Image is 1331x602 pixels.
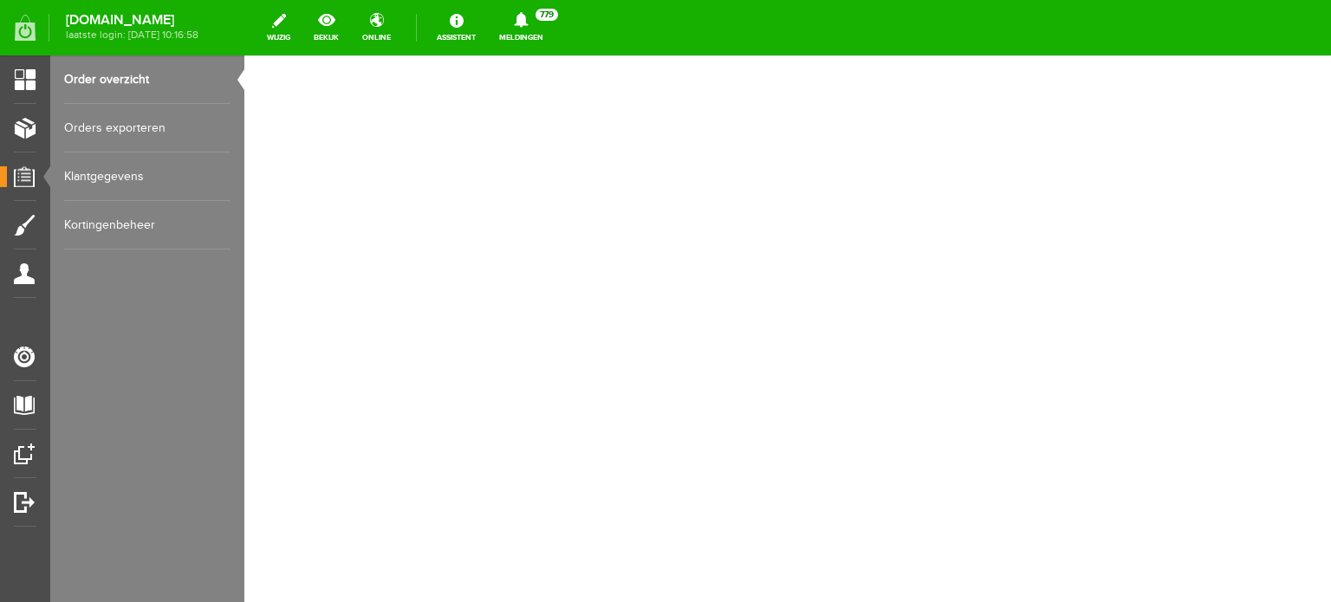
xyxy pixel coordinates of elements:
span: 779 [536,9,558,21]
a: wijzig [256,9,301,47]
a: online [352,9,401,47]
a: Order overzicht [64,55,230,104]
a: bekijk [303,9,349,47]
a: Orders exporteren [64,104,230,152]
a: Meldingen779 [489,9,554,47]
a: Assistent [426,9,486,47]
a: Klantgegevens [64,152,230,201]
strong: [DOMAIN_NAME] [66,16,198,25]
span: laatste login: [DATE] 10:16:58 [66,30,198,40]
a: Kortingenbeheer [64,201,230,249]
